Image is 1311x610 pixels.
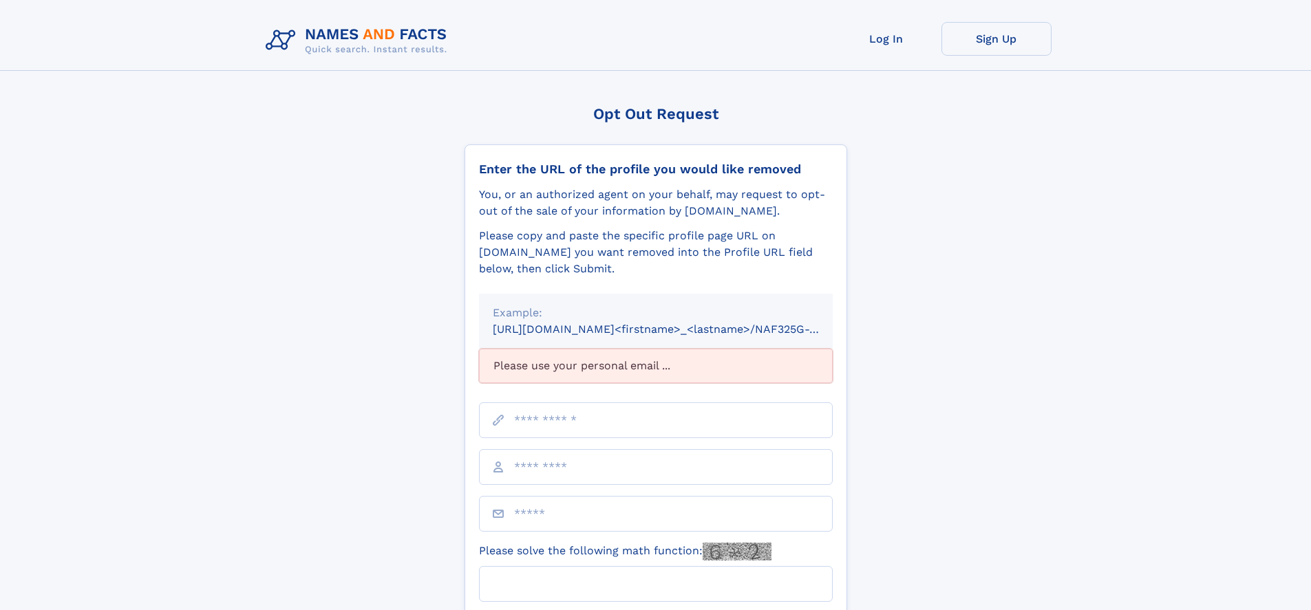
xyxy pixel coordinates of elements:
div: Example: [493,305,819,321]
div: Opt Out Request [465,105,847,122]
label: Please solve the following math function: [479,543,771,560]
div: Please use your personal email ... [479,349,833,383]
img: Logo Names and Facts [260,22,458,59]
small: [URL][DOMAIN_NAME]<firstname>_<lastname>/NAF325G-xxxxxxxx [493,323,859,336]
div: Please copy and paste the specific profile page URL on [DOMAIN_NAME] you want removed into the Pr... [479,228,833,277]
a: Log In [831,22,941,56]
div: You, or an authorized agent on your behalf, may request to opt-out of the sale of your informatio... [479,186,833,219]
div: Enter the URL of the profile you would like removed [479,162,833,177]
a: Sign Up [941,22,1052,56]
